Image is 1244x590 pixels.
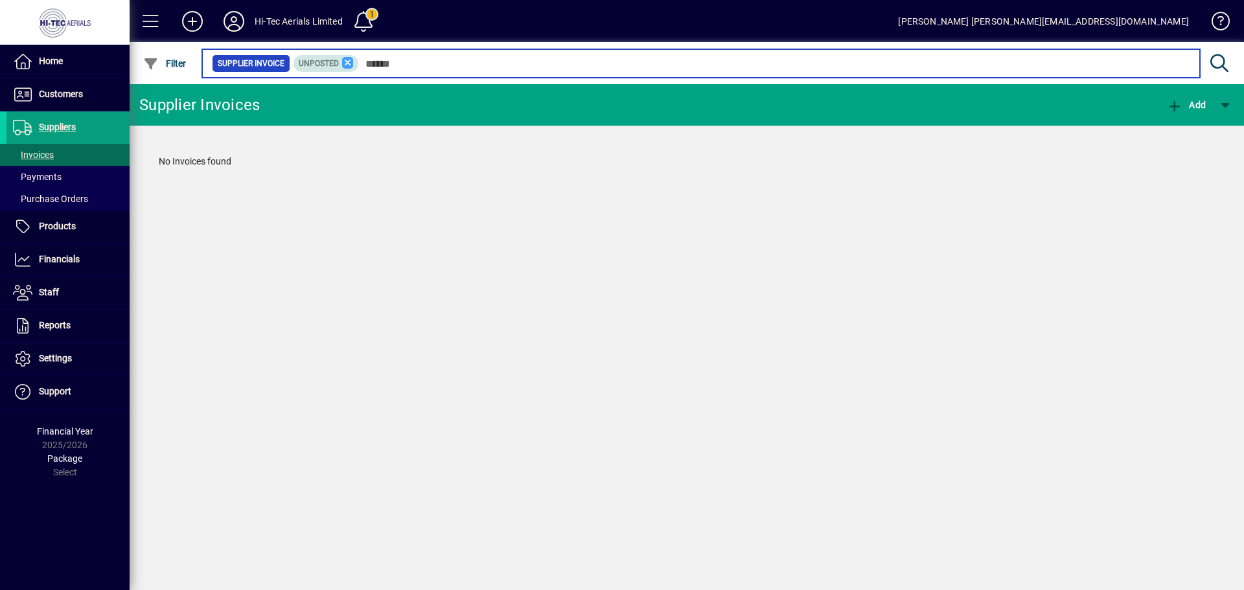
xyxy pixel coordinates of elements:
[6,277,130,309] a: Staff
[1202,3,1228,45] a: Knowledge Base
[143,58,187,69] span: Filter
[39,353,72,363] span: Settings
[1164,93,1209,117] button: Add
[39,122,76,132] span: Suppliers
[39,56,63,66] span: Home
[172,10,213,33] button: Add
[6,210,130,243] a: Products
[13,150,54,160] span: Invoices
[39,386,71,396] span: Support
[39,221,76,231] span: Products
[6,376,130,408] a: Support
[140,52,190,75] button: Filter
[39,287,59,297] span: Staff
[213,10,255,33] button: Profile
[6,45,130,78] a: Home
[294,55,359,72] mat-chip: Invoice Status: Unposted
[13,172,62,182] span: Payments
[6,144,130,166] a: Invoices
[39,89,83,99] span: Customers
[255,11,343,32] div: Hi-Tec Aerials Limited
[1167,100,1206,110] span: Add
[139,95,260,115] div: Supplier Invoices
[898,11,1189,32] div: [PERSON_NAME] [PERSON_NAME][EMAIL_ADDRESS][DOMAIN_NAME]
[299,59,339,68] span: Unposted
[6,78,130,111] a: Customers
[13,194,88,204] span: Purchase Orders
[37,426,93,437] span: Financial Year
[6,310,130,342] a: Reports
[6,166,130,188] a: Payments
[6,343,130,375] a: Settings
[39,254,80,264] span: Financials
[218,57,284,70] span: Supplier Invoice
[47,453,82,464] span: Package
[6,188,130,210] a: Purchase Orders
[146,142,1228,181] div: No Invoices found
[39,320,71,330] span: Reports
[6,244,130,276] a: Financials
